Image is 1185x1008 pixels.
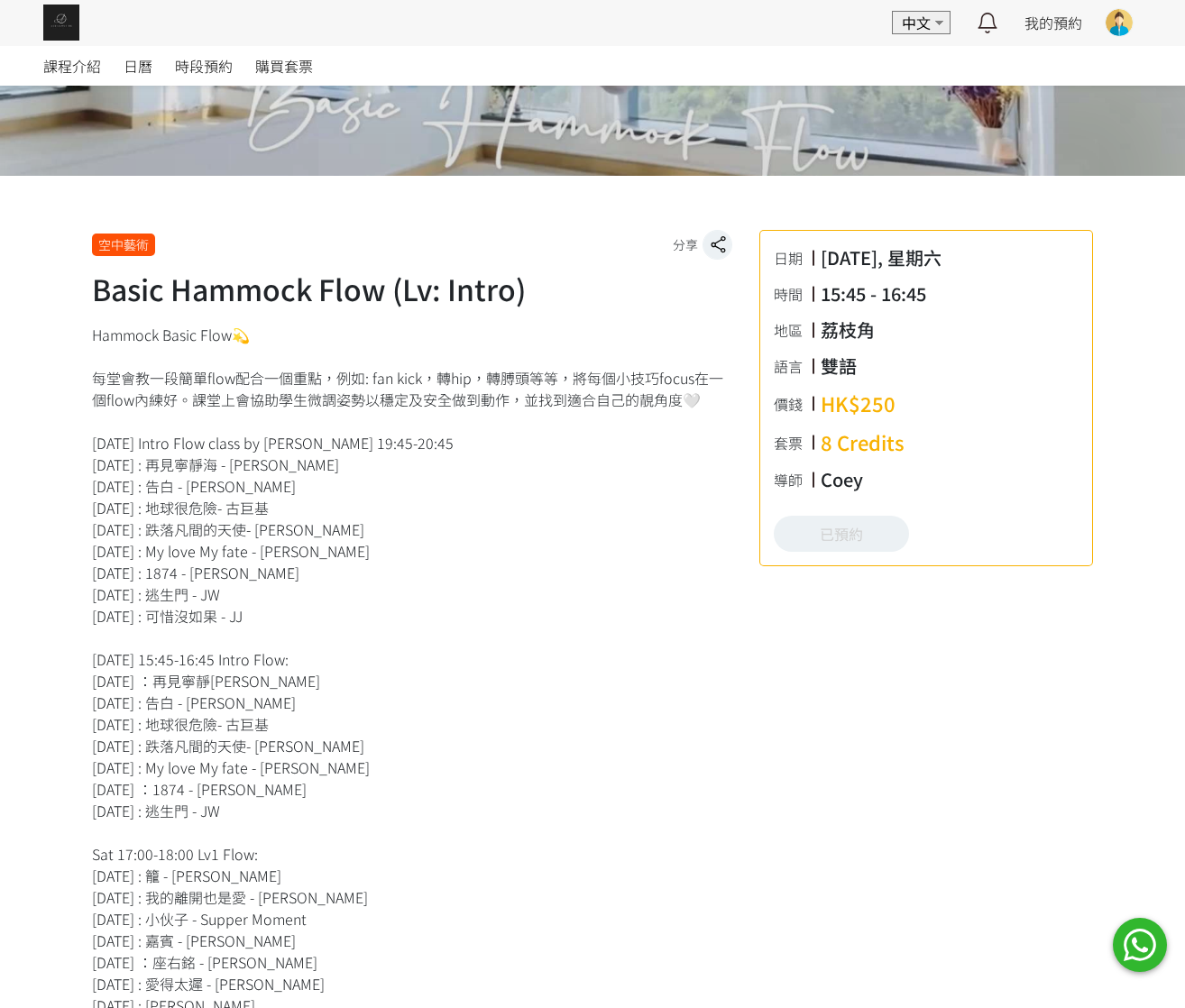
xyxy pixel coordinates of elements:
div: 價錢 [774,393,812,415]
div: 空中藝術 [92,234,155,256]
span: 購買套票 [255,55,313,77]
div: 15:45 - 16:45 [821,280,926,307]
div: 時間 [774,283,812,305]
div: 荔枝角 [821,316,875,344]
div: 8 Credits [821,427,905,457]
a: 日曆 [124,46,152,86]
a: 時段預約 [175,46,233,86]
a: 我的預約 [1024,12,1082,33]
div: 語言 [774,355,812,377]
div: 雙語 [821,353,857,380]
span: 課程介紹 [43,55,101,77]
span: 分享 [673,235,698,254]
img: img_61c0148bb0266 [43,5,79,41]
a: 已預約 [774,516,909,552]
span: 時段預約 [175,55,233,77]
div: HK$250 [821,389,896,418]
div: [DATE], 星期六 [821,244,942,271]
div: 日期 [774,247,812,269]
div: 套票 [774,432,812,454]
div: Coey [821,466,863,493]
a: 購買套票 [255,46,313,86]
h1: Basic Hammock Flow (Lv: Intro) [92,267,732,310]
span: 日曆 [124,55,152,77]
div: 導師 [774,469,812,490]
div: 地區 [774,319,812,341]
a: 課程介紹 [43,46,101,86]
